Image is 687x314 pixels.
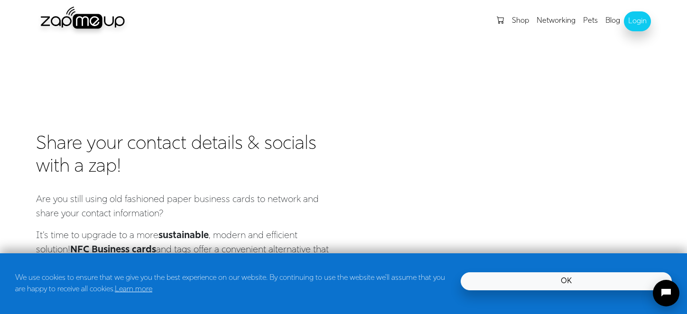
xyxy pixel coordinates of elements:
h1: Share your contact details & socials with a zap! [36,133,338,178]
button: Open chat [653,280,679,306]
div: We use cookies to ensure that we give you the best experience on our website. By continuing to us... [9,272,455,295]
a: Learn more [115,286,152,293]
p: Are you still using old fashioned paper business cards to network and share your contact informat... [36,193,338,221]
p: It's time to upgrade to a more , modern and efficient solution! and tags offer a convenient alter... [36,229,338,271]
a: Networking [533,11,579,30]
strong: NFC Business cards [70,245,156,255]
a: Shop [508,11,533,30]
img: zapmeup [36,6,131,37]
a: Pets [579,11,602,30]
a: Login [624,11,651,31]
a: OK [461,272,672,290]
a: Blog [602,11,624,30]
strong: sustainable [158,231,209,240]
